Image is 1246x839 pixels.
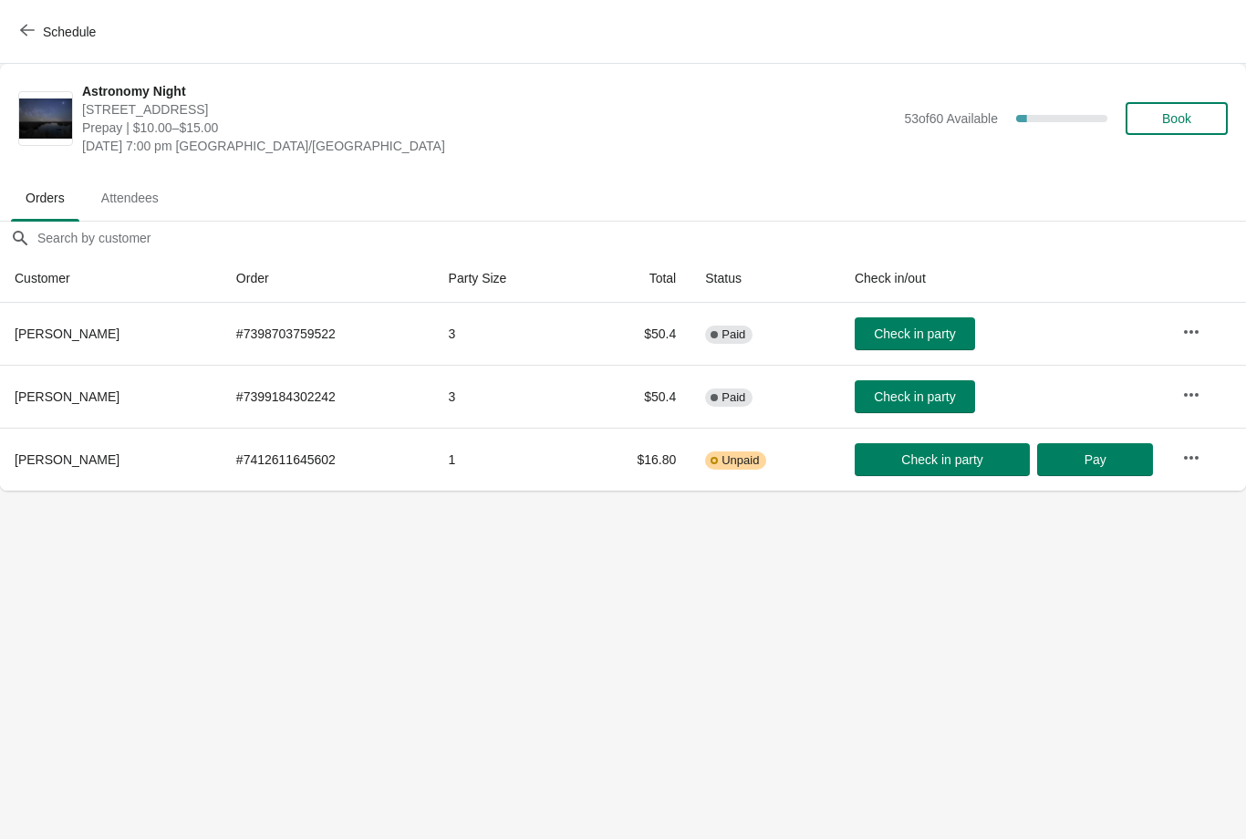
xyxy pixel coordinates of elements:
[36,222,1246,254] input: Search by customer
[434,428,578,491] td: 1
[578,254,691,303] th: Total
[82,137,895,155] span: [DATE] 7:00 pm [GEOGRAPHIC_DATA]/[GEOGRAPHIC_DATA]
[855,317,975,350] button: Check in party
[722,390,745,405] span: Paid
[1126,102,1228,135] button: Book
[9,16,110,48] button: Schedule
[434,303,578,365] td: 3
[901,452,982,467] span: Check in party
[855,380,975,413] button: Check in party
[222,365,434,428] td: # 7399184302242
[578,365,691,428] td: $50.4
[1162,111,1191,126] span: Book
[82,119,895,137] span: Prepay | $10.00–$15.00
[722,327,745,342] span: Paid
[15,452,119,467] span: [PERSON_NAME]
[434,365,578,428] td: 3
[43,25,96,39] span: Schedule
[15,326,119,341] span: [PERSON_NAME]
[578,428,691,491] td: $16.80
[222,303,434,365] td: # 7398703759522
[874,389,955,404] span: Check in party
[434,254,578,303] th: Party Size
[855,443,1030,476] button: Check in party
[87,181,173,214] span: Attendees
[840,254,1168,303] th: Check in/out
[904,111,998,126] span: 53 of 60 Available
[82,82,895,100] span: Astronomy Night
[15,389,119,404] span: [PERSON_NAME]
[722,453,759,468] span: Unpaid
[578,303,691,365] td: $50.4
[874,326,955,341] span: Check in party
[1085,452,1106,467] span: Pay
[222,254,434,303] th: Order
[690,254,840,303] th: Status
[222,428,434,491] td: # 7412611645602
[19,98,72,139] img: Astronomy Night
[11,181,79,214] span: Orders
[1037,443,1153,476] button: Pay
[82,100,895,119] span: [STREET_ADDRESS]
